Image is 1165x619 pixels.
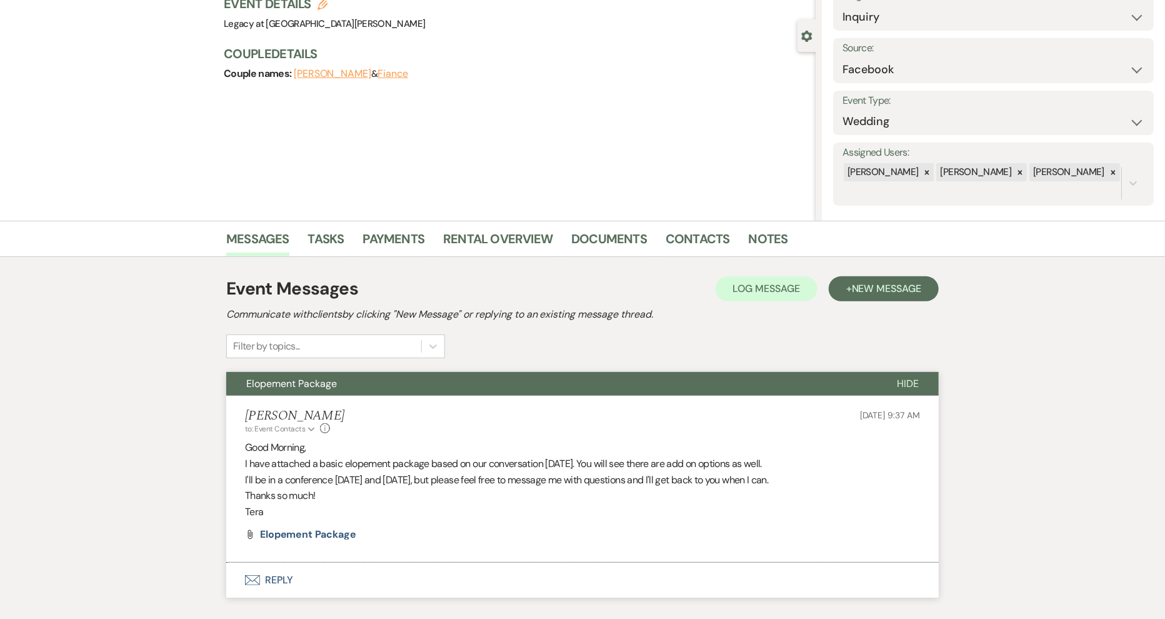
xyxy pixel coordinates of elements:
div: [PERSON_NAME] [1029,163,1106,181]
a: Rental Overview [443,229,552,256]
button: Close lead details [801,29,812,41]
button: [PERSON_NAME] [294,69,371,79]
h2: Communicate with clients by clicking "New Message" or replying to an existing message thread. [226,307,939,322]
h5: [PERSON_NAME] [245,408,344,424]
button: Hide [877,372,939,396]
a: Contacts [666,229,730,256]
p: I'll be in a conference [DATE] and [DATE], but please feel free to message me with questions and ... [245,472,920,488]
a: Elopement Package [260,530,356,540]
span: Hide [897,377,919,390]
p: Good Morning, [245,440,920,456]
p: Tera [245,504,920,520]
a: Messages [226,229,289,256]
a: Payments [363,229,425,256]
span: Elopement Package [246,377,337,390]
span: Log Message [733,282,800,295]
a: Notes [749,229,788,256]
span: Couple names: [224,67,294,80]
button: Fiance [377,69,408,79]
span: Elopement Package [260,528,356,541]
span: Legacy at [GEOGRAPHIC_DATA][PERSON_NAME] [224,18,425,30]
p: Thanks so much! [245,488,920,504]
button: Reply [226,563,939,598]
button: +New Message [829,276,939,301]
button: to: Event Contacts [245,423,317,435]
div: [PERSON_NAME] [844,163,921,181]
p: I have attached a basic elopement package based on our conversation [DATE]. You will see there ar... [245,456,920,472]
h1: Event Messages [226,276,358,302]
h3: Couple Details [224,45,803,63]
span: to: Event Contacts [245,424,305,434]
button: Elopement Package [226,372,877,396]
label: Source: [842,39,1144,58]
div: Filter by topics... [233,339,300,354]
a: Documents [571,229,647,256]
div: [PERSON_NAME] [936,163,1013,181]
button: Log Message [716,276,817,301]
a: Tasks [308,229,344,256]
label: Event Type: [842,92,1144,110]
span: New Message [852,282,921,295]
label: Assigned Users: [842,144,1144,162]
span: [DATE] 9:37 AM [860,410,920,421]
span: & [294,68,408,80]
